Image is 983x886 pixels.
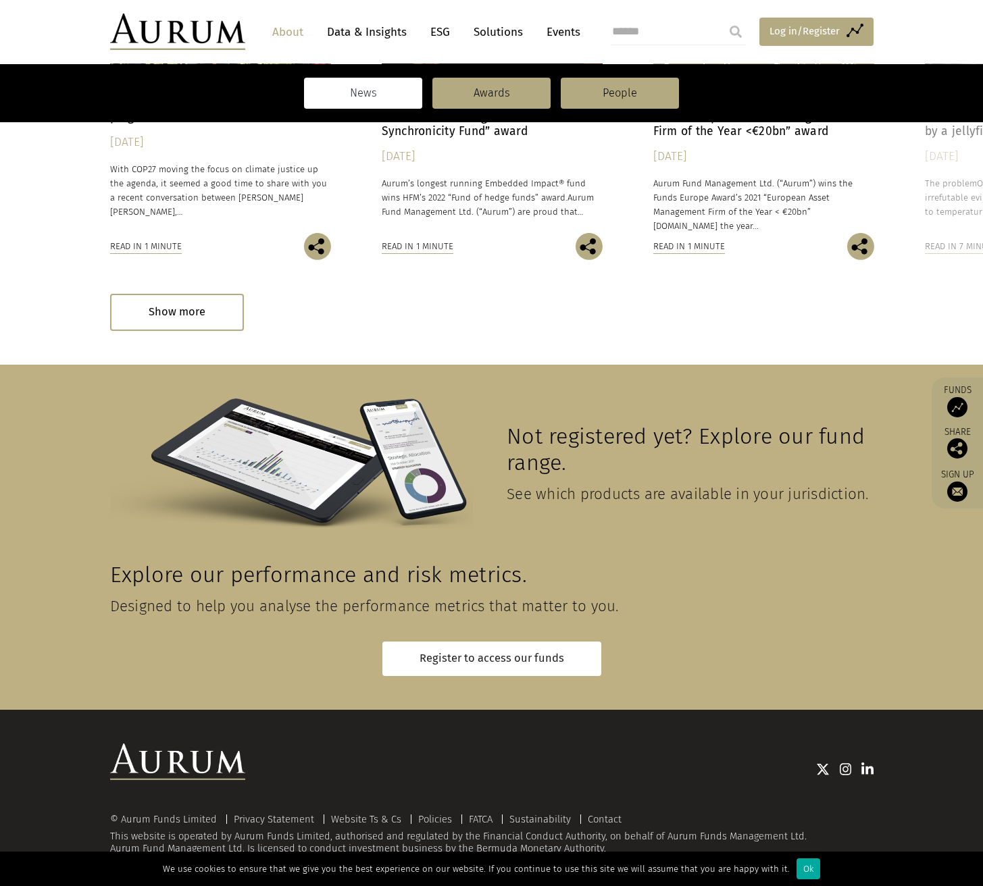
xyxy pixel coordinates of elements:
[110,162,331,219] p: With COP27 moving the focus on climate justice up the agenda, it seemed a good time to share with...
[653,176,874,234] p: Aurum Fund Management Ltd. (“Aurum”) wins the Funds Europe Award’s 2021 “European Asset Managemen...
[110,14,245,50] img: Aurum
[382,239,453,254] div: Read in 1 minute
[797,858,820,879] div: Ok
[304,78,422,109] a: News
[840,762,852,776] img: Instagram icon
[576,233,603,260] img: Share this post
[588,813,622,825] a: Contact
[947,397,967,417] img: Access Funds
[509,813,571,825] a: Sustainability
[722,18,749,45] input: Submit
[847,233,874,260] img: Share this post
[266,20,310,45] a: About
[110,744,245,780] img: Aurum Logo
[770,23,840,39] span: Log in/Register
[110,294,244,331] div: Show more
[382,642,601,676] a: Register to access our funds
[947,481,967,502] img: Sign up to our newsletter
[540,20,580,45] a: Events
[947,438,967,459] img: Share this post
[304,233,331,260] img: Share this post
[507,423,865,476] span: Not registered yet? Explore our fund range.
[938,427,976,459] div: Share
[382,176,603,219] p: Aurum’s longest running Embedded Impact® fund wins HFM’s 2022 “Fund of hedge funds” award.Aurum F...
[331,813,401,825] a: Website Ts & Cs
[424,20,457,45] a: ESG
[469,813,493,825] a: FATCA
[418,813,452,825] a: Policies
[938,469,976,502] a: Sign up
[320,20,413,45] a: Data & Insights
[816,762,830,776] img: Twitter icon
[110,133,331,152] div: [DATE]
[110,814,874,855] div: This website is operated by Aurum Funds Limited, authorised and regulated by the Financial Conduc...
[561,78,679,109] a: People
[110,207,175,217] span: [PERSON_NAME]
[653,147,874,166] div: [DATE]
[759,18,874,46] a: Log in/Register
[507,485,869,503] span: See which products are available in your jurisdiction.
[110,814,224,825] div: © Aurum Funds Limited
[653,239,725,254] div: Read in 1 minute
[861,762,874,776] img: Linkedin icon
[110,562,527,588] span: Explore our performance and risk metrics.
[432,78,551,109] a: Awards
[382,147,603,166] div: [DATE]
[110,597,619,615] span: Designed to help you analyse the performance metrics that matter to you.
[234,813,314,825] a: Privacy Statement
[938,384,976,417] a: Funds
[467,20,530,45] a: Solutions
[110,239,182,254] div: Read in 1 minute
